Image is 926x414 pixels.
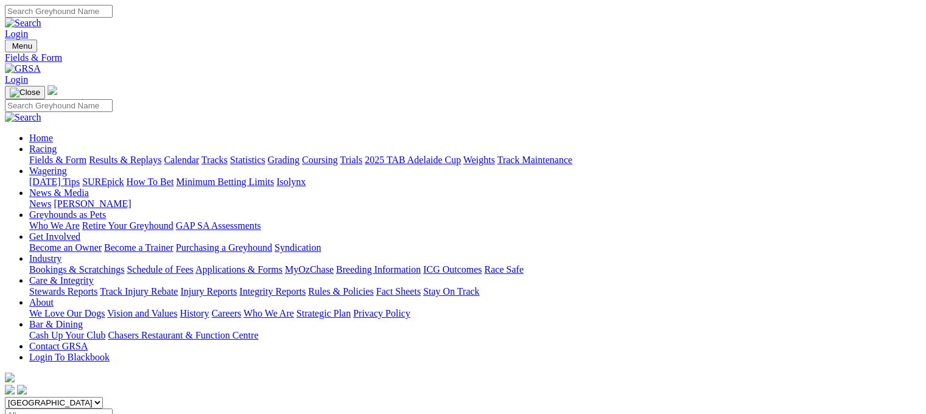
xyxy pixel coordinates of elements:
[5,52,921,63] a: Fields & Form
[89,155,161,165] a: Results & Replays
[176,242,272,253] a: Purchasing a Greyhound
[5,86,45,99] button: Toggle navigation
[5,29,28,39] a: Login
[29,286,97,296] a: Stewards Reports
[302,155,338,165] a: Coursing
[5,385,15,395] img: facebook.svg
[211,308,241,318] a: Careers
[108,330,258,340] a: Chasers Restaurant & Function Centre
[296,308,351,318] a: Strategic Plan
[29,286,921,297] div: Care & Integrity
[29,297,54,307] a: About
[29,330,105,340] a: Cash Up Your Club
[104,242,174,253] a: Become a Trainer
[340,155,362,165] a: Trials
[29,155,921,166] div: Racing
[29,209,106,220] a: Greyhounds as Pets
[127,177,174,187] a: How To Bet
[276,177,306,187] a: Isolynx
[29,352,110,362] a: Login To Blackbook
[5,74,28,85] a: Login
[268,155,300,165] a: Grading
[5,63,41,74] img: GRSA
[54,198,131,209] a: [PERSON_NAME]
[202,155,228,165] a: Tracks
[100,286,178,296] a: Track Injury Rebate
[423,264,482,275] a: ICG Outcomes
[5,40,37,52] button: Toggle navigation
[29,144,57,154] a: Racing
[5,112,41,123] img: Search
[29,177,80,187] a: [DATE] Tips
[164,155,199,165] a: Calendar
[5,18,41,29] img: Search
[29,231,80,242] a: Get Involved
[29,220,80,231] a: Who We Are
[29,319,83,329] a: Bar & Dining
[176,220,261,231] a: GAP SA Assessments
[29,264,921,275] div: Industry
[29,242,921,253] div: Get Involved
[180,308,209,318] a: History
[82,177,124,187] a: SUREpick
[180,286,237,296] a: Injury Reports
[29,275,94,286] a: Care & Integrity
[29,155,86,165] a: Fields & Form
[10,88,40,97] img: Close
[230,155,265,165] a: Statistics
[275,242,321,253] a: Syndication
[29,264,124,275] a: Bookings & Scratchings
[423,286,479,296] a: Stay On Track
[365,155,461,165] a: 2025 TAB Adelaide Cup
[107,308,177,318] a: Vision and Values
[29,133,53,143] a: Home
[29,341,88,351] a: Contact GRSA
[463,155,495,165] a: Weights
[127,264,193,275] a: Schedule of Fees
[336,264,421,275] a: Breeding Information
[497,155,572,165] a: Track Maintenance
[176,177,274,187] a: Minimum Betting Limits
[239,286,306,296] a: Integrity Reports
[12,41,32,51] span: Menu
[244,308,294,318] a: Who We Are
[29,253,61,264] a: Industry
[29,308,105,318] a: We Love Our Dogs
[29,198,921,209] div: News & Media
[29,220,921,231] div: Greyhounds as Pets
[29,308,921,319] div: About
[29,198,51,209] a: News
[5,373,15,382] img: logo-grsa-white.png
[5,99,113,112] input: Search
[17,385,27,395] img: twitter.svg
[376,286,421,296] a: Fact Sheets
[29,166,67,176] a: Wagering
[29,242,102,253] a: Become an Owner
[285,264,334,275] a: MyOzChase
[308,286,374,296] a: Rules & Policies
[195,264,282,275] a: Applications & Forms
[484,264,523,275] a: Race Safe
[353,308,410,318] a: Privacy Policy
[47,85,57,95] img: logo-grsa-white.png
[29,188,89,198] a: News & Media
[29,330,921,341] div: Bar & Dining
[29,177,921,188] div: Wagering
[5,5,113,18] input: Search
[82,220,174,231] a: Retire Your Greyhound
